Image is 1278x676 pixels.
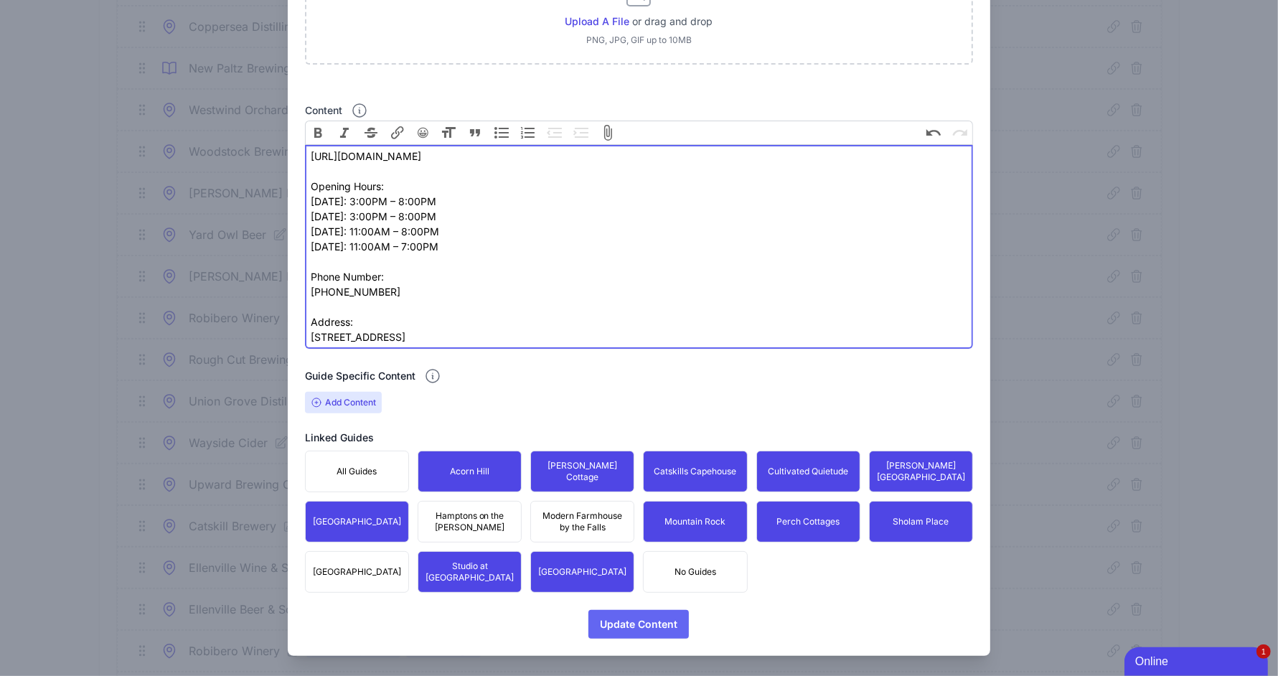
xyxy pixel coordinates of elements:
[643,451,747,492] button: Catskills Capehouse
[489,121,515,145] button: Bullets
[313,566,401,578] span: [GEOGRAPHIC_DATA]
[426,560,514,583] span: Studio at [GEOGRAPHIC_DATA]
[337,466,377,477] span: All Guides
[436,121,462,145] button: Heading
[654,466,737,477] span: Catskills Capehouse
[756,451,860,492] button: Cultivated Quietude
[427,510,512,533] span: Hamptons on the [PERSON_NAME]
[332,121,358,145] button: Italic
[643,551,747,593] button: No Guides
[305,103,342,118] label: Content
[305,551,409,593] button: [GEOGRAPHIC_DATA]
[920,121,946,145] button: Undo
[629,14,713,32] p: or drag and drop
[311,149,967,314] div: [URL][DOMAIN_NAME] Opening Hours: [DATE]: 3:00PM – 8:00PM [DATE]: 3:00PM – 8:00PM [DATE]: 11:00AM...
[946,121,973,145] button: Redo
[675,566,716,578] span: No Guides
[305,451,409,492] button: All Guides
[588,610,689,639] button: Update Content
[418,451,522,492] button: Acorn Hill
[411,121,436,145] button: 😀
[869,501,973,543] button: Sholam Place
[643,501,747,543] button: Mountain Rock
[305,369,415,383] h2: Guide Specific Content
[776,516,840,527] span: Perch Cottages
[756,501,860,543] button: Perch Cottages
[462,121,489,145] button: Quote
[600,610,677,639] span: Update Content
[515,121,542,145] button: Numbers
[311,314,967,344] div: Address: [STREET_ADDRESS]
[540,460,625,483] span: [PERSON_NAME] Cottage
[305,501,409,543] button: [GEOGRAPHIC_DATA]
[418,551,522,593] button: Studio at [GEOGRAPHIC_DATA]
[530,551,634,593] button: [GEOGRAPHIC_DATA]
[358,121,385,145] button: Strikethrough
[595,121,621,145] button: Attach Files
[305,431,374,445] h2: Linked Guides
[540,510,625,533] span: Modern Farmhouse by the Falls
[877,460,965,483] span: [PERSON_NAME][GEOGRAPHIC_DATA]
[568,121,595,145] button: Increase Level
[305,145,974,349] trix-editor: Content
[565,34,713,46] p: PNG, JPG, GIF up to 10MB
[305,121,332,145] button: Bold
[530,451,634,492] button: [PERSON_NAME] Cottage
[450,466,489,477] span: Acorn Hill
[665,516,726,527] span: Mountain Rock
[869,451,973,492] button: [PERSON_NAME][GEOGRAPHIC_DATA]
[768,466,848,477] span: Cultivated Quietude
[1124,644,1271,676] iframe: chat widget
[538,566,626,578] span: [GEOGRAPHIC_DATA]
[385,121,411,145] button: Link
[542,121,568,145] button: Decrease Level
[530,501,634,543] button: Modern Farmhouse by the Falls
[565,15,629,27] span: Upload a file
[893,516,949,527] span: Sholam Place
[418,501,522,543] button: Hamptons on the [PERSON_NAME]
[305,392,382,413] span: Add Content
[313,516,401,527] span: [GEOGRAPHIC_DATA]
